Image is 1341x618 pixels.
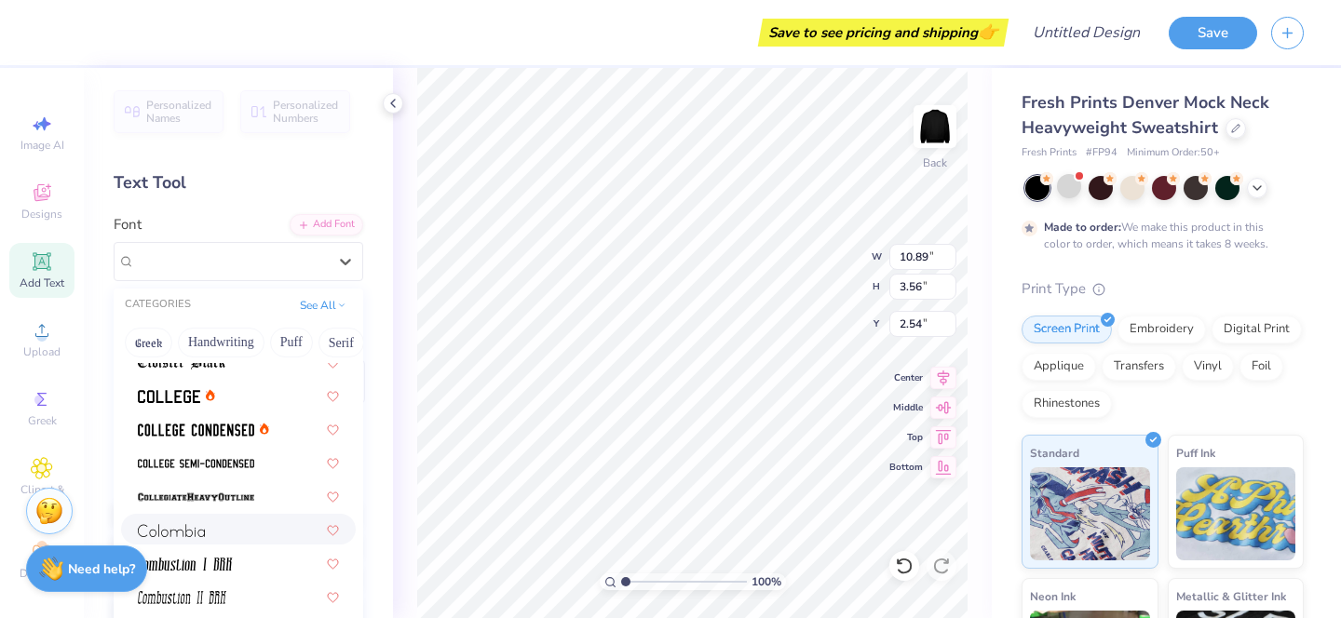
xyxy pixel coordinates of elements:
[1044,220,1121,235] strong: Made to order:
[1176,467,1296,560] img: Puff Ink
[68,560,135,578] strong: Need help?
[1030,443,1079,463] span: Standard
[1212,316,1302,343] div: Digital Print
[1239,353,1283,381] div: Foil
[1182,353,1234,381] div: Vinyl
[923,154,947,171] div: Back
[1022,91,1269,139] span: Fresh Prints Denver Mock Neck Heavyweight Sweatshirt
[125,328,172,357] button: Greek
[138,591,226,604] img: Combustion II BRK
[1176,443,1215,463] span: Puff Ink
[1044,219,1273,252] div: We make this product in this color to order, which means it takes 8 weeks.
[1022,278,1304,300] div: Print Type
[1117,316,1206,343] div: Embroidery
[28,413,57,428] span: Greek
[916,108,954,145] img: Back
[273,99,339,125] span: Personalized Numbers
[752,573,781,590] span: 100 %
[138,390,200,403] img: College
[138,457,254,470] img: College Semi-condensed
[178,328,264,357] button: Handwriting
[978,20,998,43] span: 👉
[270,328,313,357] button: Puff
[146,99,212,125] span: Personalized Names
[138,524,205,537] img: Colombia
[294,296,352,315] button: See All
[1176,586,1286,606] span: Metallic & Glitter Ink
[138,558,233,571] img: Combustion I BRK
[1018,14,1155,51] input: Untitled Design
[889,431,923,444] span: Top
[1102,353,1176,381] div: Transfers
[1086,145,1117,161] span: # FP94
[1169,17,1257,49] button: Save
[889,371,923,384] span: Center
[114,170,363,195] div: Text Tool
[889,401,923,414] span: Middle
[290,214,363,235] div: Add Font
[1030,586,1076,606] span: Neon Ink
[1022,390,1112,418] div: Rhinestones
[21,207,62,222] span: Designs
[1022,316,1112,343] div: Screen Print
[318,328,364,357] button: Serif
[1030,467,1150,560] img: Standard
[138,423,254,437] img: College Condensed
[125,297,191,313] div: CATEGORIES
[114,214,142,235] label: Font
[20,138,64,153] span: Image AI
[20,566,64,581] span: Decorate
[138,490,254,504] img: CollegiateHeavyOutline
[23,344,61,359] span: Upload
[1022,353,1096,381] div: Applique
[20,275,64,290] span: Add Text
[889,461,923,474] span: Bottom
[1127,145,1220,161] span: Minimum Order: 50 +
[9,482,74,512] span: Clipart & logos
[763,19,1004,47] div: Save to see pricing and shipping
[138,356,225,369] img: Cloister Black
[1022,145,1077,161] span: Fresh Prints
